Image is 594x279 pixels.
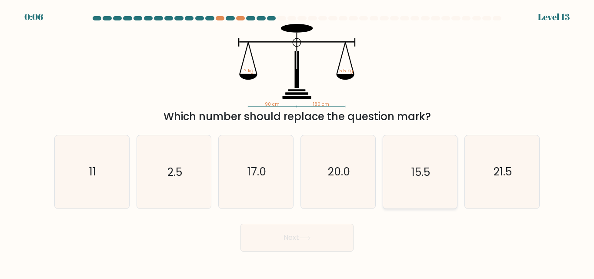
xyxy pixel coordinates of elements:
[340,68,354,74] tspan: 5.5 kg
[327,165,350,180] text: 20.0
[265,101,280,108] tspan: 90 cm
[247,165,266,180] text: 17.0
[244,68,254,74] tspan: ? kg
[538,10,570,24] div: Level 13
[411,165,430,180] text: 15.5
[60,109,534,124] div: Which number should replace the question mark?
[24,10,43,24] div: 0:06
[167,165,182,180] text: 2.5
[494,165,512,180] text: 21.5
[89,165,96,180] text: 11
[240,224,354,252] button: Next
[313,101,329,108] tspan: 180 cm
